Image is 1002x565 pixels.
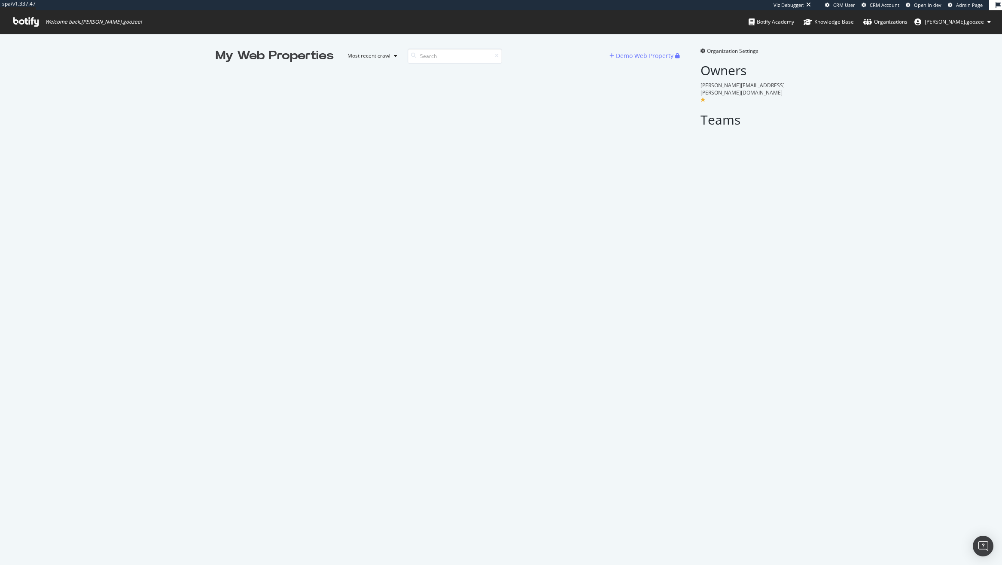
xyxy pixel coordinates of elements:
h2: Owners [700,63,787,77]
span: Open in dev [914,2,941,8]
div: Most recent crawl [347,53,390,58]
a: Admin Page [948,2,983,9]
div: Knowledge Base [804,18,854,26]
button: Most recent crawl [341,49,401,63]
div: Botify Academy [749,18,794,26]
span: [PERSON_NAME][EMAIL_ADDRESS][PERSON_NAME][DOMAIN_NAME] [700,82,785,96]
span: fred.goozee [925,18,984,25]
span: CRM Account [870,2,899,8]
a: Knowledge Base [804,10,854,34]
button: [PERSON_NAME].goozee [908,15,998,29]
input: Search [408,49,502,64]
span: Organization Settings [707,47,758,55]
div: Viz Debugger: [774,2,804,9]
a: Organizations [863,10,908,34]
button: Demo Web Property [609,49,675,63]
a: Botify Academy [749,10,794,34]
a: Open in dev [906,2,941,9]
span: Welcome back, [PERSON_NAME].goozee ! [45,18,142,25]
span: Admin Page [956,2,983,8]
div: Open Intercom Messenger [973,536,993,556]
div: Demo Web Property [616,52,673,60]
div: Organizations [863,18,908,26]
span: CRM User [833,2,855,8]
a: CRM User [825,2,855,9]
a: Demo Web Property [609,52,675,59]
div: My Web Properties [216,47,334,64]
h2: Teams [700,113,787,127]
a: CRM Account [862,2,899,9]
